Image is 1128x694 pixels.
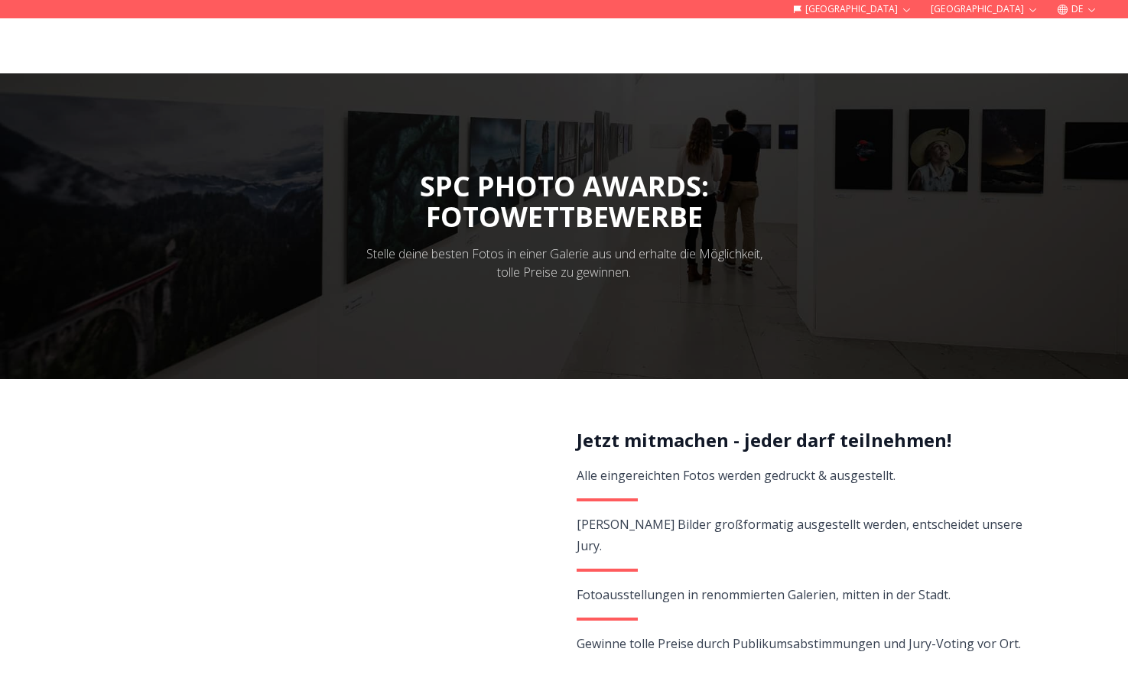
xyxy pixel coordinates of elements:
span: Gewinne tolle Preise durch Publikumsabstimmungen und Jury-Voting vor Ort. [577,635,1021,652]
h2: Jetzt mitmachen - jeder darf teilnehmen! [577,428,1024,452]
span: SPC PHOTO AWARDS: [420,167,709,232]
span: [PERSON_NAME] Bilder großformatig ausgestellt werden, entscheidet unsere Jury. [577,516,1022,554]
div: FOTOWETTBEWERBE [420,202,709,232]
div: Stelle deine besten Fotos in einer Galerie aus und erhalte die Möglichkeit, tolle Preise zu gewin... [356,245,772,281]
span: Alle eingereichten Fotos werden gedruckt & ausgestellt. [577,467,896,484]
span: Fotoausstellungen in renommierten Galerien, mitten in der Stadt. [577,586,951,603]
